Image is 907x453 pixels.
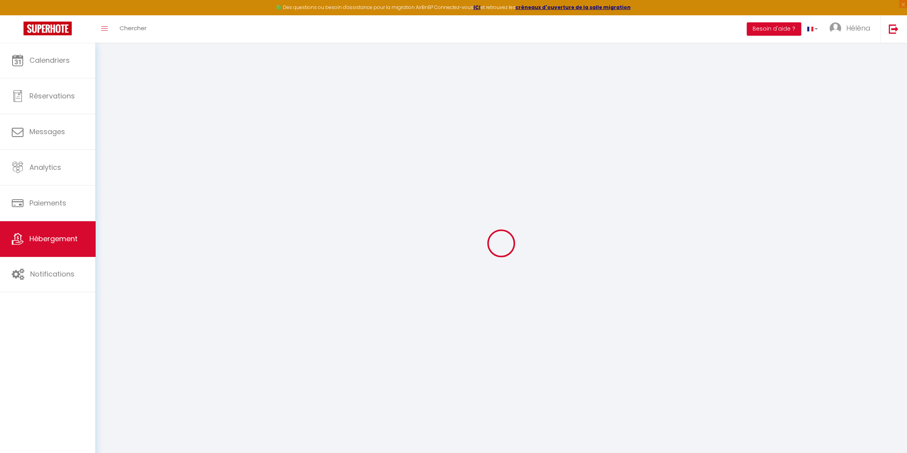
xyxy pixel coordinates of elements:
span: Réservations [29,91,75,101]
span: Chercher [120,24,147,32]
img: logout [889,24,898,34]
span: Messages [29,127,65,136]
img: ... [829,22,841,34]
a: ... Héléna [824,15,880,43]
span: Calendriers [29,55,70,65]
span: Hébergement [29,234,78,244]
button: Ouvrir le widget de chat LiveChat [6,3,30,27]
span: Notifications [30,269,74,279]
span: Analytics [29,162,61,172]
span: Paiements [29,198,66,208]
a: ICI [473,4,481,11]
span: Héléna [846,23,871,33]
a: Chercher [114,15,152,43]
button: Besoin d'aide ? [747,22,801,36]
img: Super Booking [24,22,72,35]
a: créneaux d'ouverture de la salle migration [515,4,631,11]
